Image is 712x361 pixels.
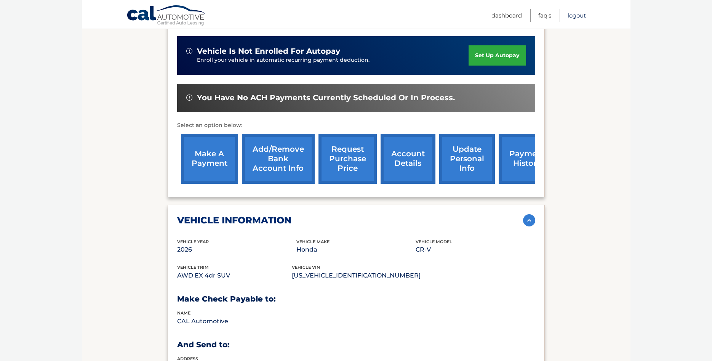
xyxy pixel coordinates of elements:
a: Cal Automotive [126,5,206,27]
span: name [177,310,190,316]
span: vehicle Year [177,239,209,244]
a: make a payment [181,134,238,184]
span: vehicle trim [177,265,209,270]
span: You have no ACH payments currently scheduled or in process. [197,93,455,103]
h3: Make Check Payable to: [177,294,535,304]
h2: vehicle information [177,215,291,226]
a: update personal info [439,134,495,184]
a: FAQ's [538,9,551,22]
img: alert-white.svg [186,48,192,54]
p: [US_VEHICLE_IDENTIFICATION_NUMBER] [292,270,421,281]
span: vehicle vin [292,265,320,270]
a: set up autopay [469,45,526,66]
p: AWD EX 4dr SUV [177,270,292,281]
a: Add/Remove bank account info [242,134,315,184]
p: CAL Automotive [177,316,296,327]
a: payment history [499,134,556,184]
span: vehicle make [296,239,330,244]
h3: And Send to: [177,340,535,350]
a: Logout [568,9,586,22]
a: account details [381,134,435,184]
span: vehicle model [416,239,452,244]
img: accordion-active.svg [523,214,535,226]
a: request purchase price [318,134,377,184]
img: alert-white.svg [186,95,192,101]
a: Dashboard [491,9,522,22]
p: Enroll your vehicle in automatic recurring payment deduction. [197,56,469,64]
p: CR-V [416,244,535,255]
p: 2026 [177,244,296,255]
p: Honda [296,244,416,255]
p: Select an option below: [177,121,535,130]
span: vehicle is not enrolled for autopay [197,47,340,56]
